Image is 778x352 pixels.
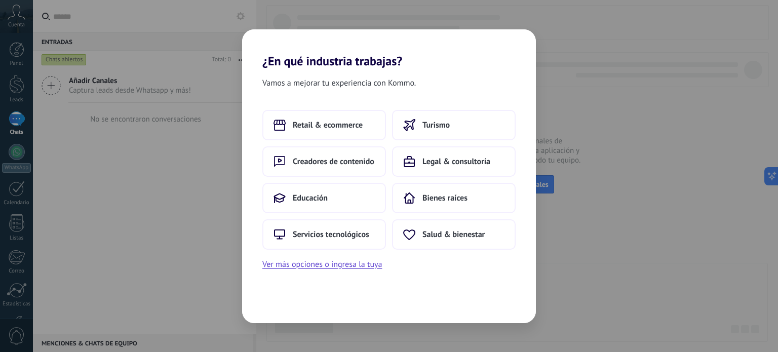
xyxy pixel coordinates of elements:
[422,157,490,167] span: Legal & consultoría
[392,146,516,177] button: Legal & consultoría
[293,193,328,203] span: Educación
[422,229,485,240] span: Salud & bienestar
[242,29,536,68] h2: ¿En qué industria trabajas?
[293,229,369,240] span: Servicios tecnológicos
[262,258,382,271] button: Ver más opciones o ingresa la tuya
[293,120,363,130] span: Retail & ecommerce
[262,146,386,177] button: Creadores de contenido
[262,110,386,140] button: Retail & ecommerce
[262,219,386,250] button: Servicios tecnológicos
[422,120,450,130] span: Turismo
[262,183,386,213] button: Educación
[392,219,516,250] button: Salud & bienestar
[392,183,516,213] button: Bienes raíces
[262,76,416,90] span: Vamos a mejorar tu experiencia con Kommo.
[293,157,374,167] span: Creadores de contenido
[422,193,468,203] span: Bienes raíces
[392,110,516,140] button: Turismo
